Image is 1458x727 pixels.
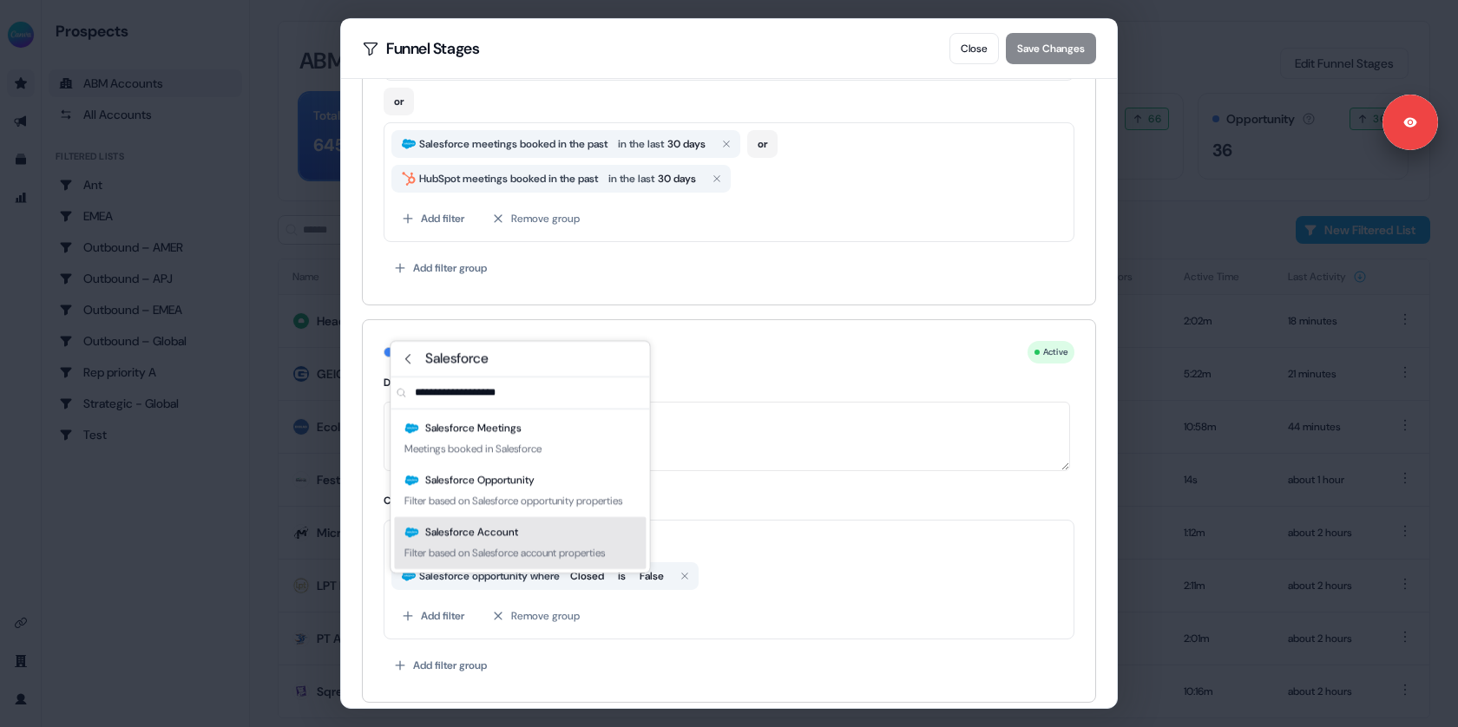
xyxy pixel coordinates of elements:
[384,374,1074,391] h4: Description
[747,130,778,158] button: or
[362,40,479,57] h2: Funnel Stages
[482,203,590,234] button: Remove group
[384,650,497,681] button: Add filter group
[416,567,563,585] span: Salesforce opportunity where
[404,420,522,437] div: Salesforce Meetings
[618,135,667,153] span: in the last
[416,135,611,153] span: Salesforce meetings booked in the past
[482,600,590,632] button: Remove group
[404,493,622,510] div: Filter based on Salesforce opportunity properties
[416,170,601,187] span: HubSpot meetings booked in the past
[384,492,1074,509] h4: Conditions
[384,88,414,115] button: or
[384,252,497,284] button: Add filter group
[949,33,999,64] button: Close
[391,600,475,632] button: Add filter
[1043,344,1068,360] span: Active
[404,472,535,489] div: Salesforce Opportunity
[404,441,542,458] div: Meetings booked in Salesforce
[425,349,489,370] span: Salesforce
[570,567,604,585] span: Closed
[391,203,475,234] button: Add filter
[404,545,605,562] div: Filter based on Salesforce account properties
[633,566,671,586] button: False
[608,170,658,187] span: in the last
[404,524,518,541] div: Salesforce Account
